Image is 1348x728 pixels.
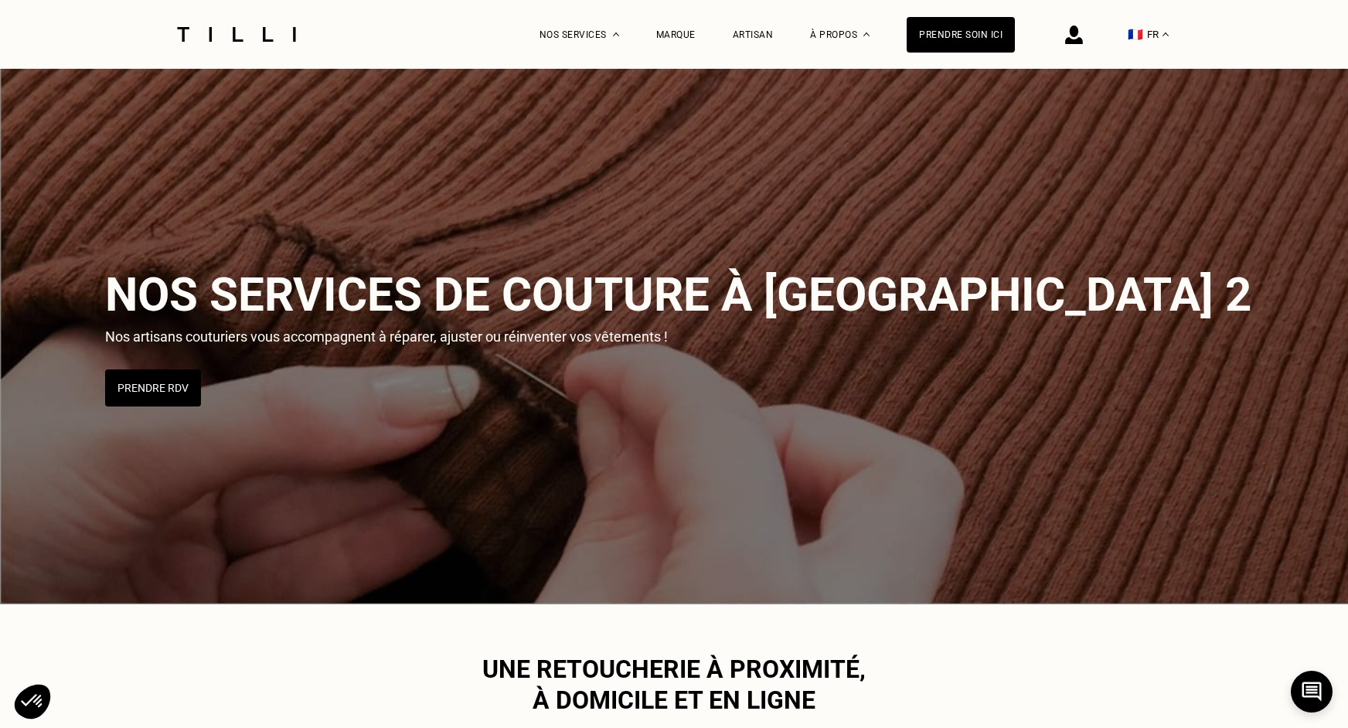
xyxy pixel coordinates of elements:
[613,32,619,36] img: Menu déroulant
[105,369,201,407] button: Prendre RDV
[105,267,1251,322] span: Nos services de couture à [GEOGRAPHIC_DATA] 2
[907,17,1015,53] a: Prendre soin ici
[656,29,696,40] a: Marque
[533,685,815,715] span: à domicile et en ligne
[1162,32,1169,36] img: menu déroulant
[1128,27,1143,42] span: 🇫🇷
[733,29,774,40] a: Artisan
[172,27,301,42] img: Logo du service de couturière Tilli
[105,328,678,345] p: Nos artisans couturiers vous accompagnent à réparer, ajuster ou réinventer vos vêtements !
[863,32,870,36] img: Menu déroulant à propos
[482,655,866,684] span: Une retoucherie à proximité,
[1065,26,1083,44] img: icône connexion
